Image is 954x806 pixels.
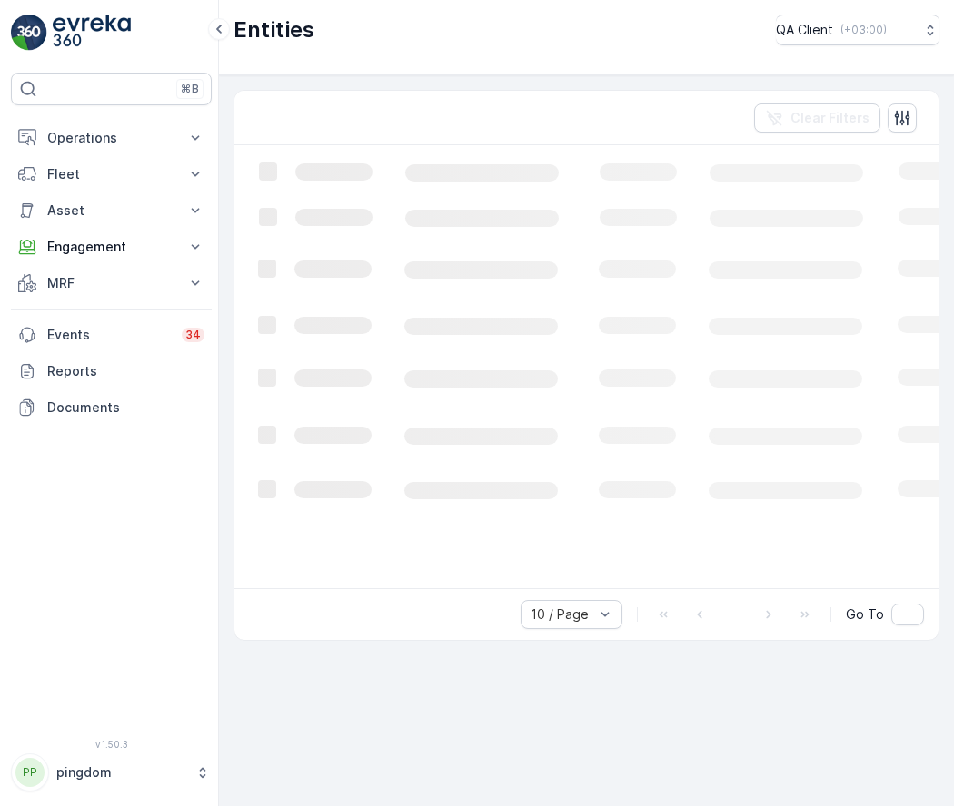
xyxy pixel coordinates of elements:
[11,15,47,51] img: logo
[11,353,212,389] a: Reports
[11,265,212,301] button: MRF
[840,23,887,37] p: ( +03:00 )
[47,326,171,344] p: Events
[11,156,212,192] button: Fleet
[181,82,199,96] p: ⌘B
[56,763,186,781] p: pingdom
[754,103,880,133] button: Clear Filters
[11,739,212,750] span: v 1.50.3
[846,605,884,624] span: Go To
[47,238,175,256] p: Engagement
[11,229,212,265] button: Engagement
[776,15,939,45] button: QA Client(+03:00)
[47,362,204,380] p: Reports
[234,15,314,44] p: Entities
[47,398,204,417] p: Documents
[790,109,870,127] p: Clear Filters
[47,274,175,292] p: MRF
[11,192,212,229] button: Asset
[185,328,201,342] p: 34
[11,317,212,353] a: Events34
[11,389,212,426] a: Documents
[11,120,212,156] button: Operations
[11,753,212,791] button: PPpingdom
[47,129,175,147] p: Operations
[15,758,45,787] div: PP
[53,15,131,51] img: logo_light-DOdMpM7g.png
[47,165,175,183] p: Fleet
[47,201,175,220] p: Asset
[776,21,833,39] p: QA Client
